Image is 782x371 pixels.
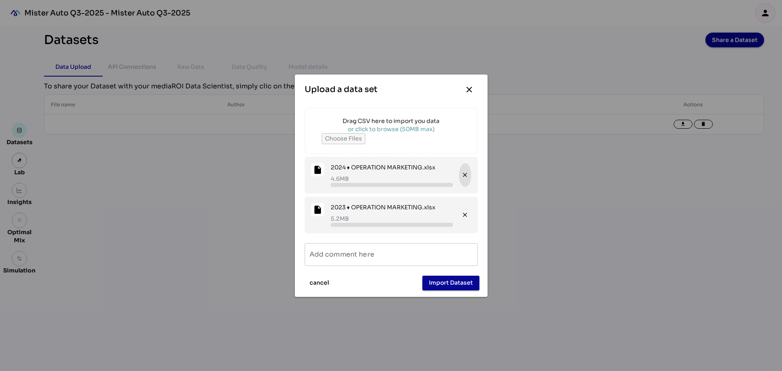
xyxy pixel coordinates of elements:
div: or click to browse (50MB max) [322,125,460,133]
div: 2024 ♦ OPERATION MARKETING.xlsx [331,163,435,171]
i: close [461,211,468,218]
i: close [461,171,468,178]
span: cancel [310,278,329,288]
button: Import Dataset [422,276,479,290]
i: close [464,85,474,94]
span: Import Dataset [429,278,473,288]
div: 5.2MB [331,215,349,223]
i: insert_drive_file [311,203,324,216]
button: cancel [303,276,336,290]
div: 4.6MB [331,175,349,183]
div: Drag CSV here to import you data [322,117,460,125]
i: insert_drive_file [311,163,324,176]
input: Add comment here [310,243,473,266]
div: 2023 ♦ OPERATION MARKETING.xlsx [331,203,435,211]
div: Upload a data set [305,84,378,95]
